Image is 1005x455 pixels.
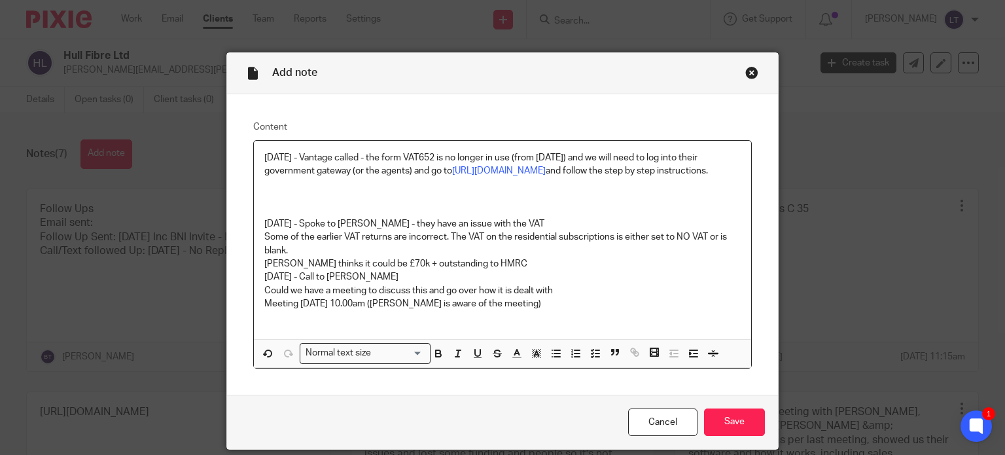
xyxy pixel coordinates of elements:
input: Save [704,409,765,437]
p: Could we have a meeting to discuss this and go over how it is dealt with [264,284,741,297]
input: Search for option [376,346,423,360]
p: [DATE] - Spoke to [PERSON_NAME] - they have an issue with the VAT [264,217,741,230]
div: Close this dialog window [745,66,758,79]
p: [DATE] - Vantage called - the form VAT652 is no longer in use (from [DATE]) and we will need to l... [264,151,741,178]
label: Content [253,120,752,134]
p: Meeting [DATE] 10.00am ([PERSON_NAME] is aware of the meeting) [264,297,741,310]
a: [URL][DOMAIN_NAME] [452,166,546,175]
a: Cancel [628,409,697,437]
span: Add note [272,67,317,78]
div: 1 [982,407,995,420]
p: [DATE] - Call to [PERSON_NAME] [264,270,741,283]
p: Some of the earlier VAT returns are incorrect. The VAT on the residential subscriptions is either... [264,230,741,257]
div: Search for option [300,343,431,363]
p: [PERSON_NAME] thinks it could be £70k + outstanding to HMRC [264,257,741,270]
span: Normal text size [303,346,374,360]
